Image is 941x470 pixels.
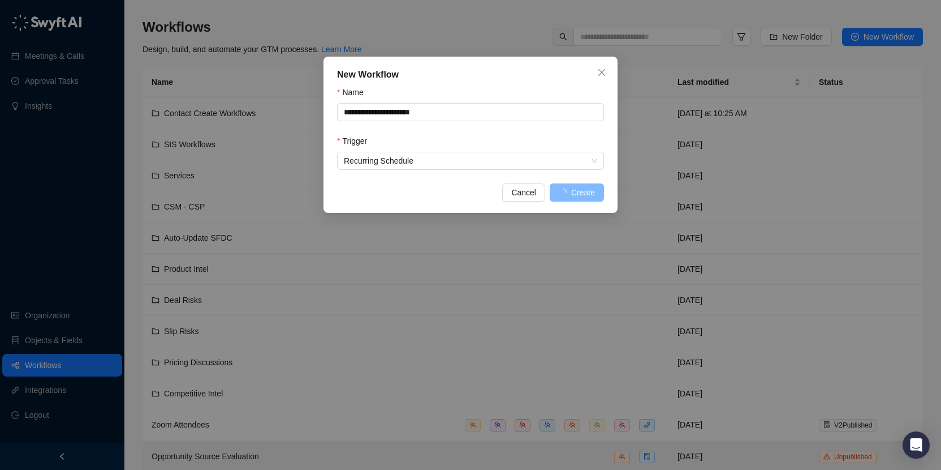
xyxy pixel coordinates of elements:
button: Close [593,63,611,82]
span: Recurring Schedule [344,152,597,169]
span: Create [571,186,595,199]
span: loading [559,189,567,196]
span: Cancel [511,186,536,199]
label: Name [337,86,372,99]
label: Trigger [337,135,375,147]
div: Open Intercom Messenger [903,431,930,459]
button: Cancel [502,183,545,202]
button: Create [550,183,604,202]
span: close [597,68,606,77]
div: New Workflow [337,68,604,82]
input: Name [337,103,604,121]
